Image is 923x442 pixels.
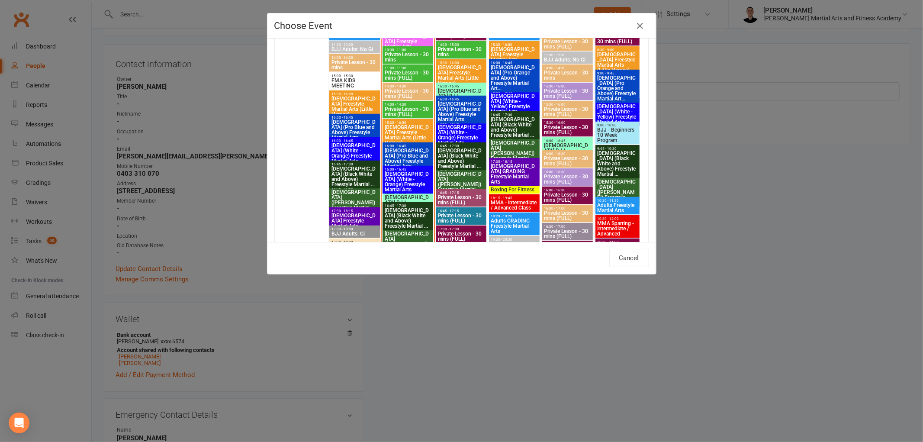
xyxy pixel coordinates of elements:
span: Private Lesson - 30 mins (FULL) [437,195,485,205]
span: [DEMOGRAPHIC_DATA] (White - Yellow) Freestyle Martial Arts [491,94,538,114]
span: Private Lesson - 30 mins (FULL) [544,229,592,239]
span: Private Lesson - 30 mins (FULL) [544,210,592,221]
span: Private Lesson - 30 mins (FULL) [544,192,592,203]
span: [DEMOGRAPHIC_DATA] BJJ [544,143,592,153]
span: Private Lesson - 30 mins (FULL) [437,213,485,223]
span: Private Lesson - 30 mins (FULL) [544,106,592,117]
span: Adults Freestyle Martial Arts [491,29,538,39]
span: 16:30 - 17:00 [544,225,592,229]
span: Private Lesson - 30 mins (FULL) [544,39,592,49]
span: Private Lesson - 30 mins (FULL) [544,156,592,166]
span: 14:30 - 15:00 [437,43,485,47]
span: 14:00 - 14:30 [544,66,592,70]
button: Close [634,19,647,33]
span: BJJ Adults: Gi [331,231,379,236]
span: Private Lesson - 30 mins [544,70,592,81]
span: [DEMOGRAPHIC_DATA] (Black White and Above) Freestyle Martial ... [597,151,638,177]
span: 10:30 - 11:00 [597,240,638,244]
span: 16:30 - 17:00 [544,206,592,210]
span: 15:30 - 16:00 [544,84,592,88]
span: MMA - Intermediate / Advanced Class [491,200,538,210]
span: 16:00 - 16:45 [491,61,538,65]
span: BJJ - Beginners 10 Week Program [597,127,638,143]
span: 14:00 - 14:30 [384,103,432,106]
span: [DEMOGRAPHIC_DATA] (Black White and Above) Freestyle Martial ... [491,117,538,138]
span: [DEMOGRAPHIC_DATA] ([PERSON_NAME]) Freestyle Martial Arts [331,190,379,216]
span: Private Lesson - 30 mins (FULL) [437,231,485,242]
span: 14:00 - 14:30 [331,56,379,60]
span: 16:00 - 16:45 [384,144,432,148]
span: [DEMOGRAPHIC_DATA] (White - Orange) Freestyle Martial Arts [331,143,379,164]
span: [DEMOGRAPHIC_DATA] (Pro Orange and Above) Freestyle Martial Art... [597,75,638,101]
span: [DEMOGRAPHIC_DATA] (Pro Blue and Above) Freestyle Martial Arts [437,101,485,122]
span: 16:45 - 17:15 [437,209,485,213]
span: 16:00 - 16:30 [544,188,592,192]
span: 10:30 - 11:30 [597,199,638,203]
span: Private Lesson - 30 mins (FULL) [544,125,592,135]
span: Adults Freestyle Martial Arts [331,29,379,39]
span: MMA Sparring - Intermediate / Advanced [597,221,638,236]
span: 16:45 - 17:30 [437,144,485,148]
span: BJJ Adults: No Gi [491,242,538,247]
span: 16:00 - 16:30 [544,152,592,156]
span: Adults Freestyle Martial Arts [597,203,638,213]
span: 11:00 - 11:30 [384,66,432,70]
span: 10:30 - 11:00 [384,48,432,52]
span: 17:00 - 17:30 [437,227,485,231]
span: 16:00 - 16:45 [437,97,485,101]
span: Private Lesson - 30 mins (FULL) [544,88,592,99]
span: [DEMOGRAPHIC_DATA] ([PERSON_NAME]) Freestyle Martial Arts [437,171,485,197]
span: BJJ Adults: No Gi [331,47,379,52]
span: Private Lesson - 30 mins [437,47,485,57]
span: 17:30 - 19:00 [331,227,379,231]
span: 16:45 - 17:30 [491,113,538,117]
span: [DEMOGRAPHIC_DATA] Freestyle Martial Arts (Little Heroes) [597,52,638,73]
span: 16:45 - 17:15 [437,191,485,195]
span: 16:45 - 17:30 [384,204,432,208]
span: [DEMOGRAPHIC_DATA] (Black White and Above) Freestyle Martial ... [331,166,379,187]
span: BJJ Adults: No Gi [544,57,592,62]
span: [DEMOGRAPHIC_DATA] ([PERSON_NAME]) Freestyle Martial Arts [384,231,432,257]
span: [DEMOGRAPHIC_DATA] (Black White and Above) Freestyle Martial ... [384,208,432,229]
span: Private Lesson - 30 mins (FULL) [544,174,592,184]
span: 18:15 - 19:45 [491,196,538,200]
span: [DEMOGRAPHIC_DATA] Freestyle Martial Arts [384,34,432,49]
span: [DEMOGRAPHIC_DATA] Freestyle Martial Arts (Little Heroes) [384,125,432,145]
span: [DEMOGRAPHIC_DATA] Freestyle Martial Arts [331,213,379,229]
span: Private Lesson - 30 mins (FULL) [384,88,432,99]
span: [DEMOGRAPHIC_DATA] (Pro Blue and Above) Freestyle Martial Arts [331,119,379,140]
span: 15:30 - 16:00 [331,92,379,96]
span: Private Lesson - 30 mins (FULL) [597,34,638,44]
span: 9:45 - 10:30 [597,147,638,151]
span: 16:45 - 17:30 [331,162,379,166]
span: 17:30 - 18:15 [331,209,379,213]
span: Boxing For Fitness [491,187,538,192]
span: Private Lesson - 45 mins (FULL) [437,29,485,39]
span: Private Lesson - 30 mins [384,52,432,62]
span: 11:30 - 12:30 [331,43,379,47]
span: [DEMOGRAPHIC_DATA] (White - Yellow) Freestyle Martial Arts [597,104,638,125]
span: 9:00 - 10:00 [597,123,638,127]
span: 11:30 - 12:30 [544,53,592,57]
span: Private Lesson - 30 mins (FULL) [384,106,432,117]
span: 16:00 - 16:45 [331,116,379,119]
span: [DEMOGRAPHIC_DATA] (Pro Blue and Above) Freestyle Martial Arts [384,148,432,169]
span: 10:30 - 12:00 [597,217,638,221]
span: [DEMOGRAPHIC_DATA] Freestyle Martial Arts (Little Heroes) [331,96,379,117]
span: 15:30 - 16:00 [491,43,538,47]
span: [DEMOGRAPHIC_DATA] BJJ [384,195,432,205]
span: 14:00 - 14:30 [384,84,432,88]
span: Private Lesson - 30 mins [331,60,379,70]
span: 16:00 - 16:45 [331,139,379,143]
span: 9:00 - 9:45 [597,71,638,75]
span: 15:30 - 16:00 [544,121,592,125]
span: [DEMOGRAPHIC_DATA] ([PERSON_NAME]) Freestyle Martial Arts [491,140,538,166]
span: Adults GRADING Freestyle Martial Arts [491,218,538,234]
span: 19:30 - 20:30 [491,238,538,242]
span: 16:00 - 16:45 [544,139,592,143]
span: [DEMOGRAPHIC_DATA] BJJ [437,88,485,99]
span: 17:30 - 18:15 [491,160,538,164]
span: 15:30 - 16:00 [437,61,485,65]
h4: Choose Event [274,20,649,31]
span: [DEMOGRAPHIC_DATA] GRADING Freestyle Martial Arts [491,164,538,184]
